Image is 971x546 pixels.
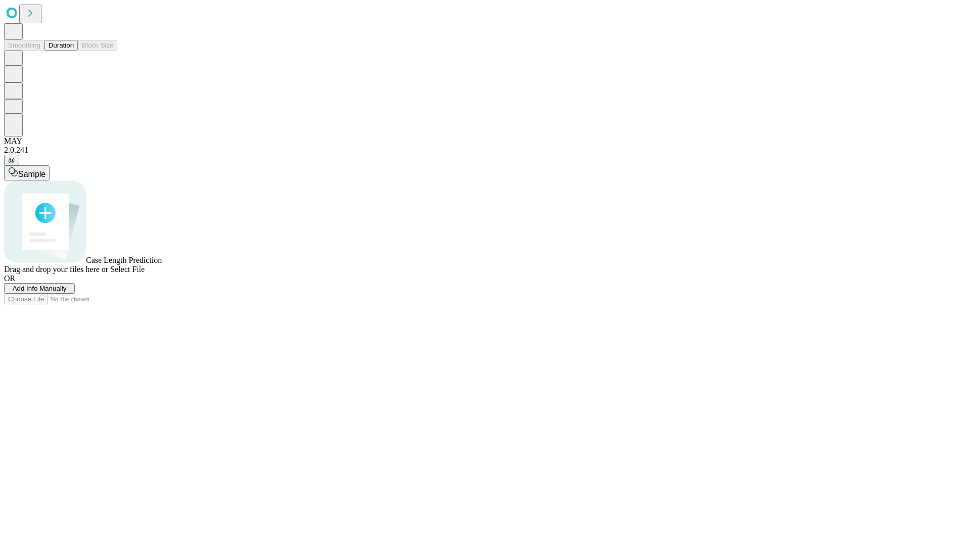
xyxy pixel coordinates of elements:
[110,265,145,274] span: Select File
[45,40,78,51] button: Duration
[4,265,108,274] span: Drag and drop your files here or
[4,165,50,180] button: Sample
[18,170,46,178] span: Sample
[8,156,15,164] span: @
[4,146,967,155] div: 2.0.241
[78,40,117,51] button: Block Size
[86,256,162,264] span: Case Length Prediction
[4,283,75,294] button: Add Info Manually
[4,136,967,146] div: MAY
[4,40,45,51] button: Smoothing
[4,155,19,165] button: @
[13,285,67,292] span: Add Info Manually
[4,274,15,283] span: OR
